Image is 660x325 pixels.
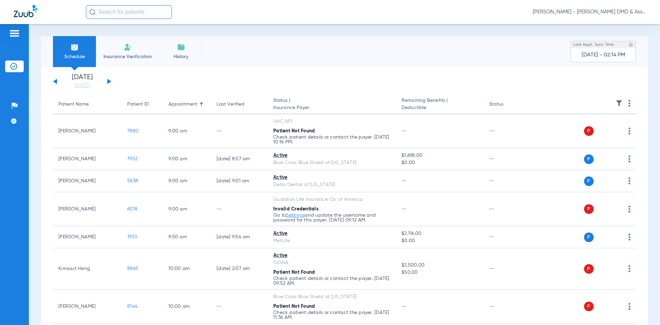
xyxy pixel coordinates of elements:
img: group-dot-blue.svg [628,234,630,240]
span: P [584,302,594,311]
span: -- [401,207,407,212]
img: hamburger-icon [9,29,20,37]
td: 10:00 AM [163,248,211,290]
div: MetLife [273,237,390,245]
span: -- [401,178,407,183]
div: Appointment [168,101,206,108]
span: Patient Not Found [273,304,315,309]
td: -- [211,114,268,148]
td: [DATE] 9:01 AM [211,170,268,192]
span: $50.00 [401,269,478,276]
th: Status [484,95,530,114]
td: -- [484,114,530,148]
span: P [584,264,594,274]
div: Patient ID [127,101,149,108]
span: P [584,154,594,164]
th: Remaining Benefits | [396,95,483,114]
li: [DATE] [62,74,103,89]
img: filter.svg [616,100,623,107]
div: Blue Cross Blue Shield of [US_STATE] [273,293,390,301]
img: last sync help info [628,42,633,47]
th: Status | [268,95,396,114]
span: P [584,176,594,186]
div: Active [273,174,390,181]
p: Check patient details or contact the payer. [DATE] 11:36 AM. [273,310,390,320]
div: Active [273,230,390,237]
img: History [177,43,185,51]
img: group-dot-blue.svg [628,206,630,213]
div: Patient Name [58,101,116,108]
div: Patient Name [58,101,89,108]
td: [PERSON_NAME] [53,226,122,248]
span: [DATE] - 02:14 PM [582,52,625,58]
a: [DATE] [62,82,103,89]
div: Active [273,252,390,259]
span: -- [401,304,407,309]
td: 9:50 AM [163,226,211,248]
p: Check patient details or contact the payer. [DATE] 10:16 PM. [273,135,390,144]
img: Search Icon [89,9,96,15]
td: [PERSON_NAME] [53,114,122,148]
img: group-dot-blue.svg [628,177,630,184]
input: Search for patients [86,5,172,19]
div: Delta Dental of [US_STATE] [273,181,390,188]
div: Guardian Life Insurance Co. of America [273,196,390,203]
td: 9:00 AM [163,148,211,170]
span: History [165,53,197,60]
span: 6018 [127,207,137,212]
td: -- [484,170,530,192]
td: -- [484,248,530,290]
td: [PERSON_NAME] [53,170,122,192]
div: Active [273,152,390,159]
td: 10:00 AM [163,290,211,324]
img: group-dot-blue.svg [628,100,630,107]
span: 7952 [127,156,137,161]
td: 9:00 AM [163,170,211,192]
td: -- [484,226,530,248]
span: -- [401,129,407,133]
span: [PERSON_NAME] - [PERSON_NAME] DMD & Associates [533,9,646,15]
img: Schedule [70,43,79,51]
span: $2,500.00 [401,262,478,269]
span: Last Appt. Sync Time: [573,41,615,48]
td: [DATE] 2:07 AM [211,248,268,290]
div: UHC API [273,118,390,125]
p: Check patient details or contact the payer. [DATE] 09:52 AM. [273,276,390,286]
span: 8144 [127,304,137,309]
span: Patient Not Found [273,270,315,275]
td: 9:00 AM [163,192,211,226]
td: -- [211,290,268,324]
span: Insurance Verification [101,53,154,60]
img: group-dot-blue.svg [628,128,630,134]
img: group-dot-blue.svg [628,265,630,272]
span: $1,698.00 [401,152,478,159]
div: Last Verified [217,101,244,108]
td: -- [484,290,530,324]
span: $2,116.00 [401,230,478,237]
span: Deductible [401,104,478,111]
td: [DATE] 9:54 AM [211,226,268,248]
td: [PERSON_NAME] [53,148,122,170]
span: Insurance Payer [273,104,390,111]
img: Zuub Logo [14,5,37,17]
img: Manual Insurance Verification [124,43,132,51]
div: Last Verified [217,101,262,108]
span: $0.00 [401,237,478,245]
img: group-dot-blue.svg [628,303,630,310]
img: group-dot-blue.svg [628,155,630,162]
p: Go to and update the username and password for this payer. [DATE] 09:12 AM. [273,213,390,223]
span: 3153 [127,235,137,239]
td: Kimsout Heng [53,248,122,290]
div: CIGNA [273,259,390,267]
div: Blue Cross Blue Shield of [US_STATE] [273,159,390,166]
a: Settings [286,213,305,218]
span: $0.00 [401,159,478,166]
span: Schedule [58,53,91,60]
span: P [584,232,594,242]
td: [DATE] 8:57 AM [211,148,268,170]
td: 9:00 AM [163,114,211,148]
td: [PERSON_NAME] [53,192,122,226]
span: P [584,204,594,214]
td: [PERSON_NAME] [53,290,122,324]
span: 7880 [127,129,139,133]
